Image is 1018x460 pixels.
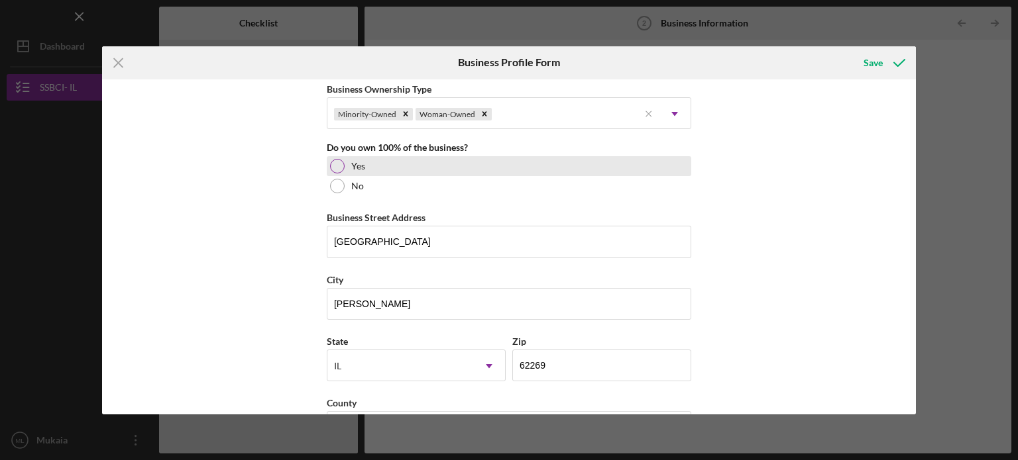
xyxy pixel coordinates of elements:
label: Business Street Address [327,212,425,223]
label: Zip [512,336,526,347]
div: Woman-Owned [416,108,477,121]
label: Yes [351,161,365,171]
div: Minority-Owned [334,108,398,121]
h6: Business Profile Form [458,56,560,68]
div: Remove Woman-Owned [477,108,492,121]
label: County [327,397,357,408]
button: Save [850,50,916,76]
div: Do you own 100% of the business? [327,142,691,153]
div: Save [864,50,883,76]
div: Remove Minority-Owned [398,108,413,121]
label: City [327,274,343,285]
div: IL [334,361,341,371]
label: No [351,181,364,191]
